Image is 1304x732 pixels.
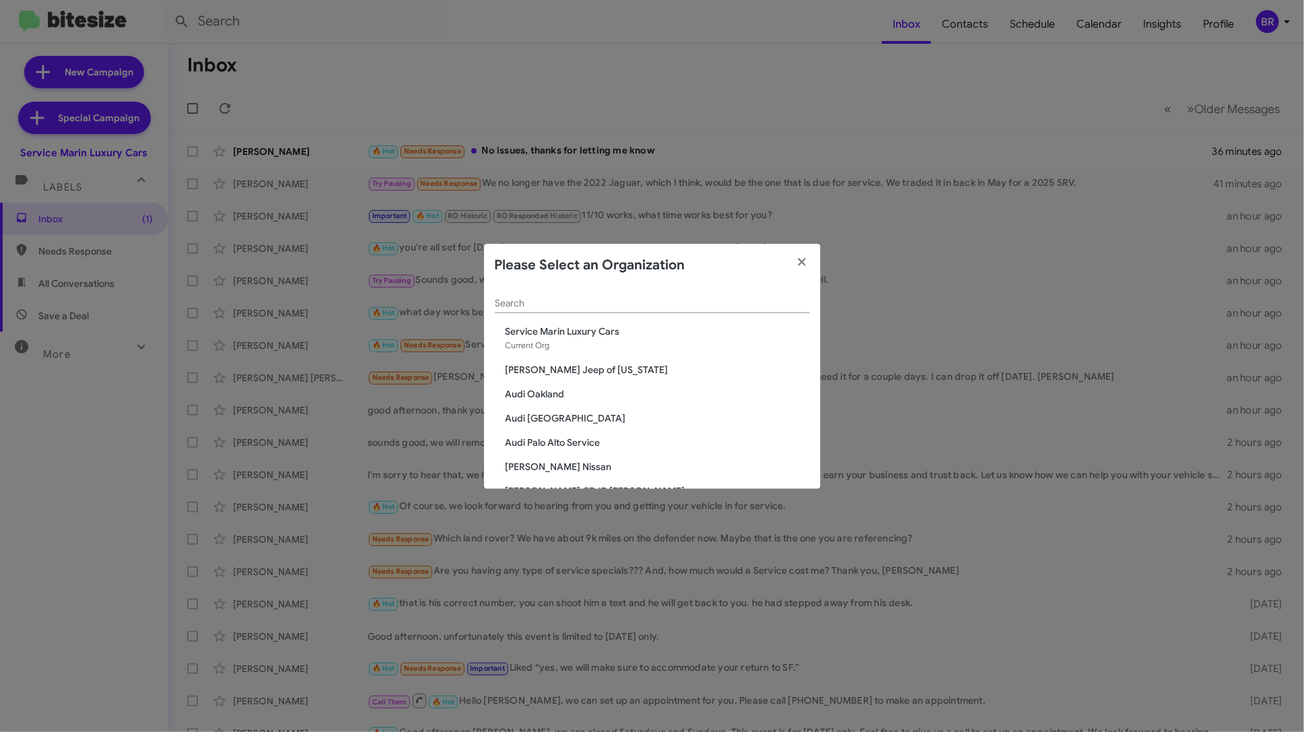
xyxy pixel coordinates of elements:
[506,460,810,473] span: [PERSON_NAME] Nissan
[506,325,810,338] span: Service Marin Luxury Cars
[506,387,810,401] span: Audi Oakland
[495,255,685,276] h2: Please Select an Organization
[506,411,810,425] span: Audi [GEOGRAPHIC_DATA]
[506,340,550,350] span: Current Org
[506,484,810,498] span: [PERSON_NAME] CDJR [PERSON_NAME]
[506,363,810,376] span: [PERSON_NAME] Jeep of [US_STATE]
[506,436,810,449] span: Audi Palo Alto Service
